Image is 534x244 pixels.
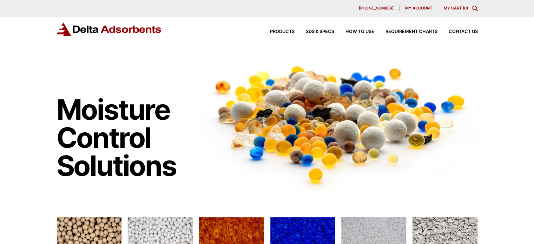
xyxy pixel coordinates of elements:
div: Toggle Modal Content [472,6,478,11]
span: [PHONE_NUMBER] [359,6,394,10]
span: My account [405,6,432,10]
img: Image [199,53,478,194]
a: My Cart (0) [444,6,468,11]
span: Contact Us [449,29,478,34]
a: [PHONE_NUMBER] [353,6,400,11]
span: Products [270,29,295,34]
a: SDS & SPECS [295,29,334,34]
a: Requirement Charts [374,29,437,34]
img: Delta Adsorbents [57,22,162,36]
a: Contact Us [437,29,478,34]
span: How to Use [345,29,374,34]
span: SDS & SPECS [306,29,334,34]
span: 0 [464,6,467,11]
a: How to Use [334,29,374,34]
a: Products [259,29,295,34]
a: My account [400,6,438,11]
span: Requirement Charts [385,29,437,34]
h1: Moisture Control Solutions [57,95,192,180]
